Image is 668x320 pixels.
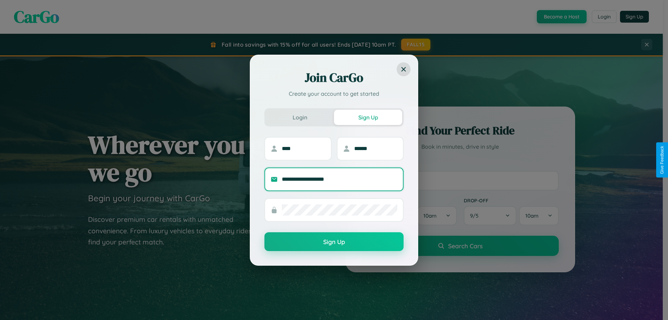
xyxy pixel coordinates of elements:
button: Sign Up [264,232,404,251]
div: Give Feedback [660,146,665,174]
button: Sign Up [334,110,402,125]
p: Create your account to get started [264,89,404,98]
button: Login [266,110,334,125]
h2: Join CarGo [264,69,404,86]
